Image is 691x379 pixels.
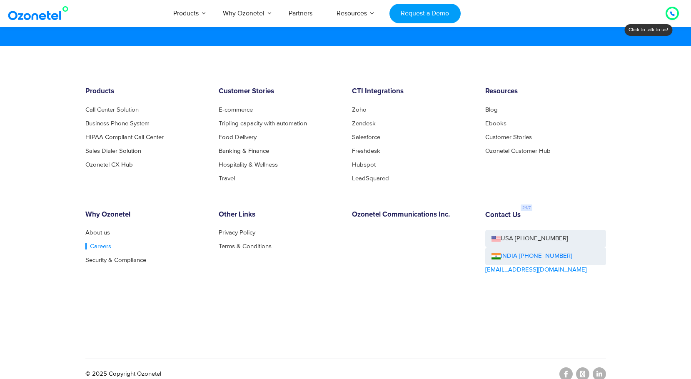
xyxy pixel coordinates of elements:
[389,4,461,23] a: Request a Demo
[491,252,572,261] a: INDIA [PHONE_NUMBER]
[85,120,150,127] a: Business Phone System
[485,211,521,219] h6: Contact Us
[219,211,339,219] h6: Other Links
[219,134,257,140] a: Food Delivery
[491,253,501,259] img: ind-flag.png
[85,211,206,219] h6: Why Ozonetel
[352,87,473,96] h6: CTI Integrations
[352,134,380,140] a: Salesforce
[485,148,551,154] a: Ozonetel Customer Hub
[352,107,367,113] a: Zoho
[219,229,255,236] a: Privacy Policy
[85,243,111,249] a: Careers
[485,87,606,96] h6: Resources
[219,107,253,113] a: E-commerce
[352,162,376,168] a: Hubspot
[485,230,606,248] a: USA [PHONE_NUMBER]
[485,265,587,275] a: [EMAIL_ADDRESS][DOMAIN_NAME]
[491,236,501,242] img: us-flag.png
[219,148,269,154] a: Banking & Finance
[219,175,235,182] a: Travel
[85,148,141,154] a: Sales Dialer Solution
[352,120,376,127] a: Zendesk
[485,120,506,127] a: Ebooks
[352,175,389,182] a: LeadSquared
[85,107,139,113] a: Call Center Solution
[219,243,272,249] a: Terms & Conditions
[85,134,164,140] a: HIPAA Compliant Call Center
[85,257,146,263] a: Security & Compliance
[485,134,532,140] a: Customer Stories
[85,162,133,168] a: Ozonetel CX Hub
[85,369,161,379] p: © 2025 Copyright Ozonetel
[352,148,380,154] a: Freshdesk
[219,120,307,127] a: Tripling capacity with automation
[85,87,206,96] h6: Products
[219,162,278,168] a: Hospitality & Wellness
[219,87,339,96] h6: Customer Stories
[85,229,110,236] a: About us
[485,107,498,113] a: Blog
[352,211,473,219] h6: Ozonetel Communications Inc.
